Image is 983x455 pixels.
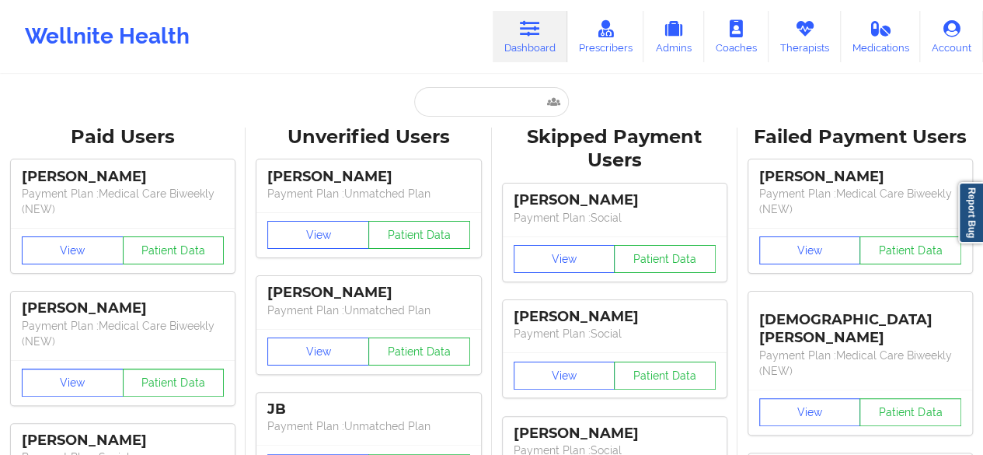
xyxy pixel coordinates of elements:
a: Account [920,11,983,62]
p: Payment Plan : Medical Care Biweekly (NEW) [22,318,224,349]
button: Patient Data [614,245,716,273]
button: Patient Data [859,236,961,264]
div: [PERSON_NAME] [759,168,961,186]
p: Payment Plan : Unmatched Plan [267,303,469,318]
p: Payment Plan : Medical Care Biweekly (NEW) [759,348,961,379]
div: [PERSON_NAME] [22,432,224,450]
button: Patient Data [123,369,225,397]
a: Admins [643,11,704,62]
p: Payment Plan : Social [514,326,716,341]
p: Payment Plan : Social [514,210,716,226]
button: View [22,369,124,397]
div: Unverified Users [256,125,480,149]
div: [PERSON_NAME] [267,168,469,186]
button: Patient Data [368,338,470,366]
div: [PERSON_NAME] [514,425,716,443]
p: Payment Plan : Medical Care Biweekly (NEW) [22,186,224,217]
button: View [22,236,124,264]
a: Therapists [769,11,841,62]
p: Payment Plan : Unmatched Plan [267,418,469,434]
div: Skipped Payment Users [503,125,727,173]
button: Patient Data [368,221,470,249]
div: JB [267,401,469,418]
a: Medications [841,11,921,62]
button: View [267,221,369,249]
a: Dashboard [493,11,567,62]
button: View [514,362,615,390]
p: Payment Plan : Medical Care Biweekly (NEW) [759,186,961,217]
a: Report Bug [958,182,983,243]
div: Paid Users [11,125,235,149]
button: Patient Data [859,398,961,426]
button: View [514,245,615,273]
p: Payment Plan : Unmatched Plan [267,186,469,201]
div: [PERSON_NAME] [22,299,224,317]
a: Prescribers [567,11,644,62]
div: [PERSON_NAME] [514,191,716,209]
div: [PERSON_NAME] [267,284,469,302]
a: Coaches [704,11,769,62]
button: View [759,398,861,426]
button: Patient Data [123,236,225,264]
button: View [267,338,369,366]
div: [PERSON_NAME] [22,168,224,186]
button: View [759,236,861,264]
div: [PERSON_NAME] [514,308,716,326]
div: [DEMOGRAPHIC_DATA][PERSON_NAME] [759,299,961,347]
button: Patient Data [614,362,716,390]
div: Failed Payment Users [748,125,972,149]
